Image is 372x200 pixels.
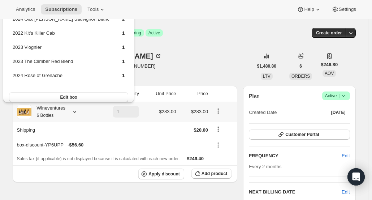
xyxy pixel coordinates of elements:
th: Price [178,86,211,102]
div: box-discount-YP6UPP [17,141,208,149]
span: Subscriptions [45,7,77,12]
span: ORDERS [291,74,310,79]
td: 2024 Rosé of Grenache [12,72,110,85]
span: Analytics [16,7,35,12]
span: $246.40 [187,156,204,161]
button: Customer Portal [249,129,350,140]
span: Created Date [249,109,277,116]
button: Edit [337,150,354,162]
span: Settings [339,7,356,12]
span: Apply discount [148,171,180,177]
span: AOV [325,71,334,76]
h2: NEXT BILLING DATE [249,188,342,196]
td: 2023 Viognier [12,43,110,57]
span: | [338,93,339,99]
button: Tools [83,4,110,14]
span: 1 [122,73,125,78]
div: Open Intercom Messenger [347,168,365,186]
small: 6 Bottles [37,113,54,118]
span: $283.00 [159,109,176,114]
button: Edit [342,188,350,196]
button: Product actions [212,107,224,115]
h2: FREQUENCY [249,152,342,159]
span: $283.00 [191,109,208,114]
span: $20.00 [194,127,208,133]
div: Wineventures [31,105,65,119]
td: 2024 Oak [PERSON_NAME] Sauvignon Blanc [12,15,110,29]
span: Sales tax (if applicable) is not displayed because it is calculated with each new order. [17,156,180,161]
button: $1,480.80 [253,61,281,71]
span: 1 [122,30,125,36]
button: Subscriptions [41,4,82,14]
button: Add product [191,169,232,179]
span: $246.80 [321,61,338,68]
button: Edit box [9,92,128,102]
span: Edit box [60,94,77,100]
span: LTV [263,74,271,79]
th: Unit Price [141,86,178,102]
button: Create order [312,28,346,38]
span: 6 [299,63,302,69]
button: Shipping actions [212,125,224,133]
span: Active [325,92,347,99]
span: Active [148,30,160,36]
span: 1 [122,44,125,50]
span: Help [304,7,314,12]
button: Apply discount [138,169,184,179]
span: Edit [342,152,350,159]
span: $1,480.80 [257,63,276,69]
span: [DATE] [331,110,346,115]
td: 2022 Kit's Killer Cab [12,29,110,43]
span: Every 2 months [249,164,281,169]
span: Add product [202,171,227,176]
span: - $56.60 [68,141,83,149]
span: Create order [316,30,342,36]
th: Shipping [13,122,95,138]
button: Settings [327,4,360,14]
button: 6 [295,61,306,71]
span: Tools [87,7,99,12]
span: 1 [122,59,125,64]
button: [DATE] [327,107,350,118]
button: Help [293,4,325,14]
span: Customer Portal [285,132,319,137]
td: 2023 The Climber Red Blend [12,58,110,71]
h2: Plan [249,92,260,99]
button: Analytics [12,4,39,14]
